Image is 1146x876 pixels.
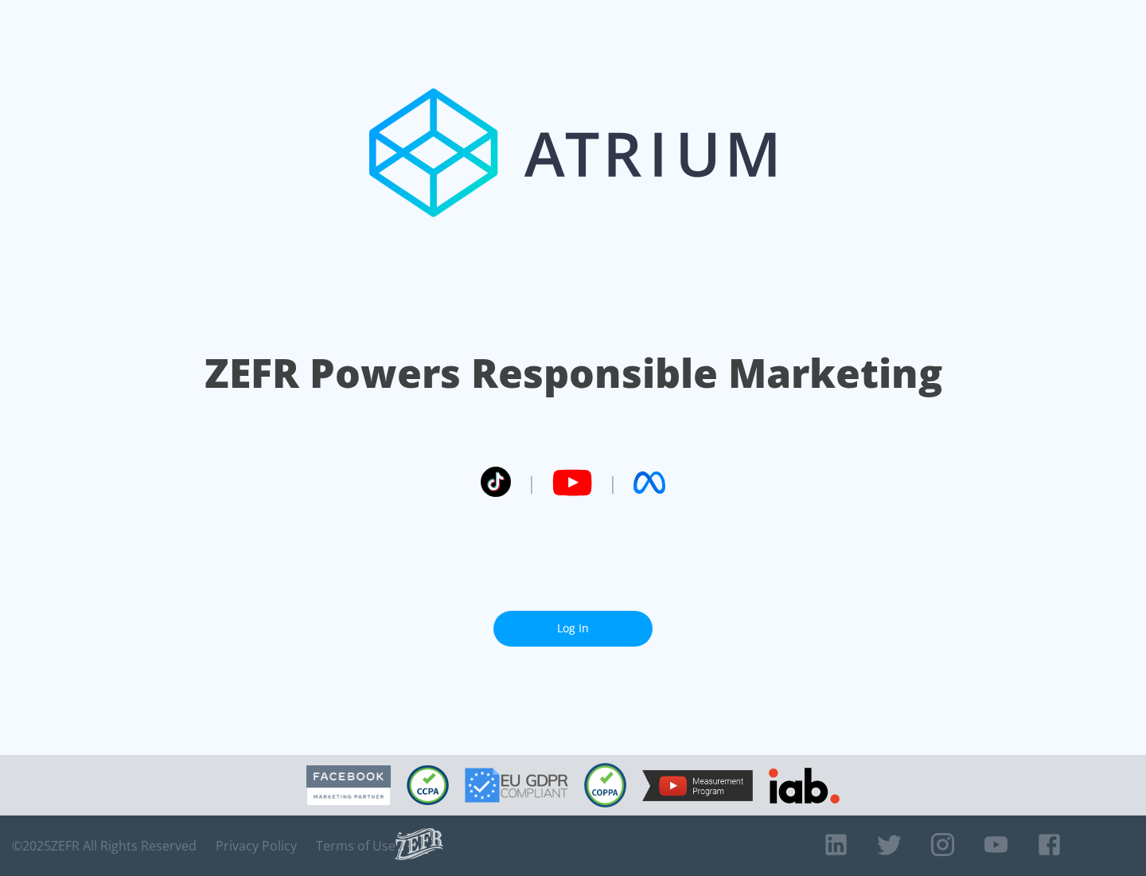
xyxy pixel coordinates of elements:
a: Log In [493,611,653,647]
span: © 2025 ZEFR All Rights Reserved [12,838,197,854]
img: IAB [769,768,840,804]
img: GDPR Compliant [465,768,568,803]
span: | [527,471,536,495]
a: Terms of Use [316,838,396,854]
img: YouTube Measurement Program [642,770,753,801]
img: COPPA Compliant [584,763,626,808]
a: Privacy Policy [216,838,297,854]
img: CCPA Compliant [407,765,449,805]
span: | [608,471,618,495]
h1: ZEFR Powers Responsible Marketing [205,346,942,401]
img: Facebook Marketing Partner [306,765,391,806]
